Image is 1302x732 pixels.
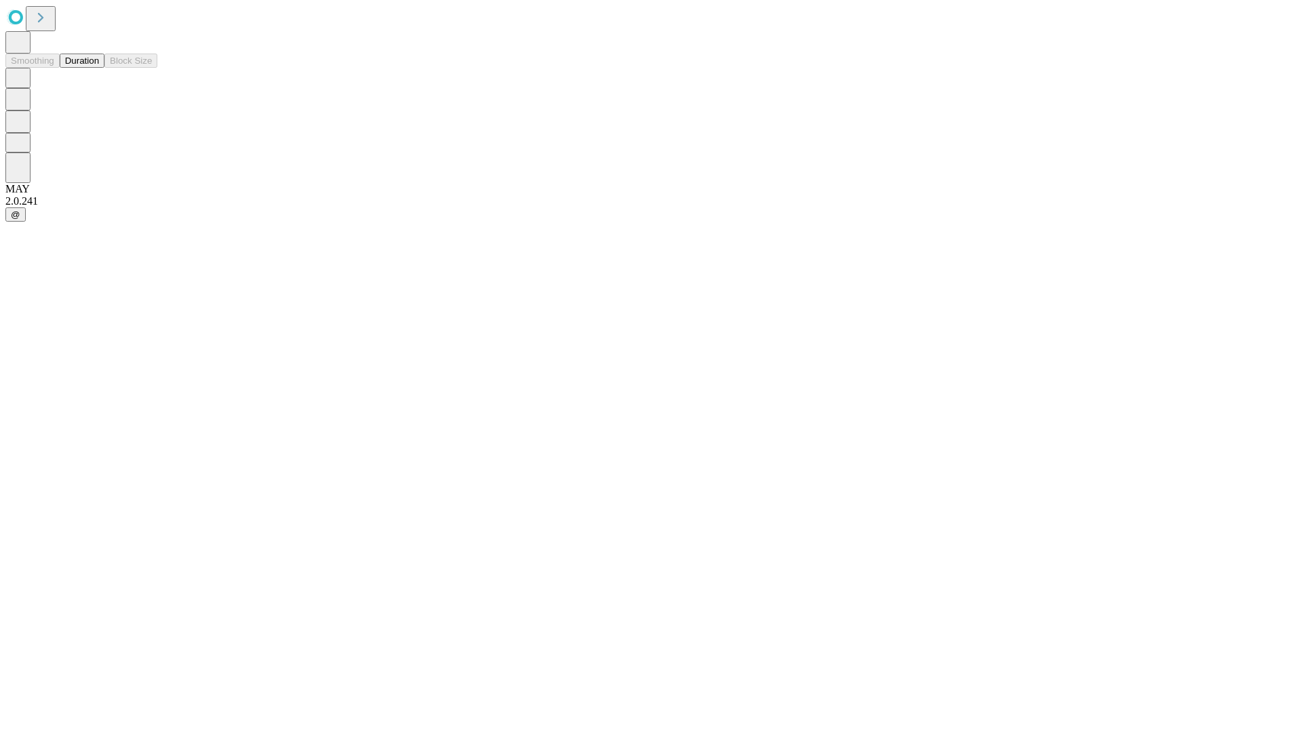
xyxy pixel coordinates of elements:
span: @ [11,209,20,220]
div: MAY [5,183,1297,195]
button: Block Size [104,54,157,68]
button: Duration [60,54,104,68]
button: @ [5,207,26,222]
button: Smoothing [5,54,60,68]
div: 2.0.241 [5,195,1297,207]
